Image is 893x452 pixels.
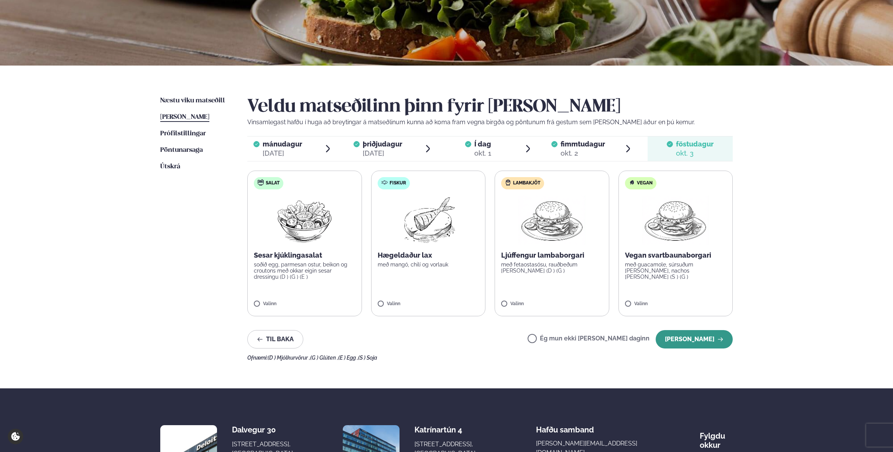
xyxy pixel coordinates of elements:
span: (E ) Egg , [338,355,358,361]
p: með guacamole, súrsuðum [PERSON_NAME], nachos [PERSON_NAME] (S ) (G ) [625,261,727,280]
span: (S ) Soja [358,355,377,361]
img: Salad.png [271,196,339,245]
img: salad.svg [258,179,264,186]
a: Næstu viku matseðill [160,96,225,105]
span: Prófílstillingar [160,130,206,137]
img: Lamb.svg [505,179,511,186]
div: Ofnæmi: [247,355,733,361]
span: Í dag [474,140,491,149]
p: Vinsamlegast hafðu í huga að breytingar á matseðlinum kunna að koma fram vegna birgða og pöntunum... [247,118,733,127]
a: Pöntunarsaga [160,146,203,155]
div: okt. 3 [676,149,714,158]
p: Vegan svartbaunaborgari [625,251,727,260]
p: með mangó, chilí og vorlauk [378,261,479,268]
span: Pöntunarsaga [160,147,203,153]
span: Næstu viku matseðill [160,97,225,104]
span: (D ) Mjólkurvörur , [268,355,310,361]
p: Hægeldaður lax [378,251,479,260]
span: Lambakjöt [513,180,540,186]
span: Hafðu samband [536,419,594,434]
a: Prófílstillingar [160,129,206,138]
p: Ljúffengur lambaborgari [501,251,603,260]
button: Til baka [247,330,303,348]
div: [DATE] [263,149,302,158]
span: [PERSON_NAME] [160,114,209,120]
h2: Veldu matseðilinn þinn fyrir [PERSON_NAME] [247,96,733,118]
span: mánudagur [263,140,302,148]
div: Fylgdu okkur [700,425,733,450]
span: Fiskur [390,180,406,186]
div: okt. 1 [474,149,491,158]
span: Salat [266,180,280,186]
img: Hamburger.png [641,196,709,245]
span: (G ) Glúten , [310,355,338,361]
p: Sesar kjúklingasalat [254,251,355,260]
span: Útskrá [160,163,180,170]
p: með fetaostasósu, rauðbeðum [PERSON_NAME] (D ) (G ) [501,261,603,274]
div: Dalvegur 30 [232,425,293,434]
a: [PERSON_NAME] [160,113,209,122]
span: fimmtudagur [561,140,605,148]
div: [DATE] [363,149,402,158]
p: soðið egg, parmesan ostur, beikon og croutons með okkar eigin sesar dressingu (D ) (G ) (E ) [254,261,355,280]
img: Fish.png [394,196,462,245]
a: Cookie settings [8,429,23,444]
img: fish.svg [382,179,388,186]
img: Hamburger.png [518,196,586,245]
a: Útskrá [160,162,180,171]
span: föstudagur [676,140,714,148]
img: Vegan.svg [629,179,635,186]
button: [PERSON_NAME] [656,330,733,348]
span: þriðjudagur [363,140,402,148]
span: Vegan [637,180,653,186]
div: okt. 2 [561,149,605,158]
div: Katrínartún 4 [414,425,475,434]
